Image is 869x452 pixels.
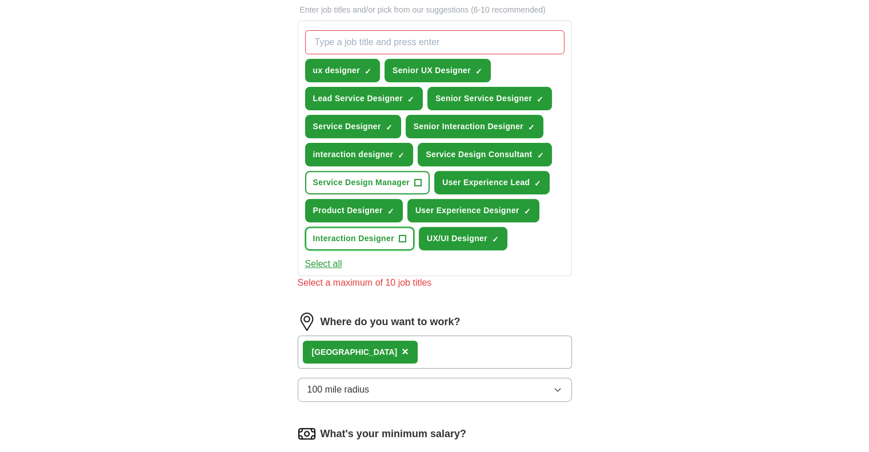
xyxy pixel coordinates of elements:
[321,314,460,330] label: Where do you want to work?
[305,199,403,222] button: Product Designer✓
[407,95,414,104] span: ✓
[415,205,519,217] span: User Experience Designer
[407,199,539,222] button: User Experience Designer✓
[534,179,541,188] span: ✓
[402,343,409,361] button: ×
[434,171,550,194] button: User Experience Lead✓
[402,345,409,358] span: ×
[427,87,552,110] button: Senior Service Designer✓
[307,383,370,397] span: 100 mile radius
[298,378,572,402] button: 100 mile radius
[475,67,482,76] span: ✓
[313,177,410,189] span: Service Design Manager
[418,143,552,166] button: Service Design Consultant✓
[313,121,381,133] span: Service Designer
[305,87,423,110] button: Lead Service Designer✓
[419,227,507,250] button: UX/UI Designer✓
[386,123,393,132] span: ✓
[305,115,401,138] button: Service Designer✓
[313,149,394,161] span: interaction designer
[312,346,398,358] div: [GEOGRAPHIC_DATA]
[536,151,543,160] span: ✓
[492,235,499,244] span: ✓
[305,257,342,271] button: Select all
[305,59,380,82] button: ux designer✓
[426,149,532,161] span: Service Design Consultant
[393,65,471,77] span: Senior UX Designer
[365,67,371,76] span: ✓
[313,205,383,217] span: Product Designer
[313,93,403,105] span: Lead Service Designer
[305,143,414,166] button: interaction designer✓
[313,233,394,245] span: Interaction Designer
[298,276,572,290] div: Select a maximum of 10 job titles
[305,227,414,250] button: Interaction Designer
[298,313,316,331] img: location.png
[435,93,532,105] span: Senior Service Designer
[442,177,530,189] span: User Experience Lead
[536,95,543,104] span: ✓
[385,59,491,82] button: Senior UX Designer✓
[406,115,543,138] button: Senior Interaction Designer✓
[321,426,466,442] label: What's your minimum salary?
[298,4,572,16] p: Enter job titles and/or pick from our suggestions (6-10 recommended)
[387,207,394,216] span: ✓
[305,30,564,54] input: Type a job title and press enter
[528,123,535,132] span: ✓
[524,207,531,216] span: ✓
[313,65,360,77] span: ux designer
[298,425,316,443] img: salary.png
[398,151,405,160] span: ✓
[414,121,523,133] span: Senior Interaction Designer
[305,171,430,194] button: Service Design Manager
[427,233,487,245] span: UX/UI Designer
